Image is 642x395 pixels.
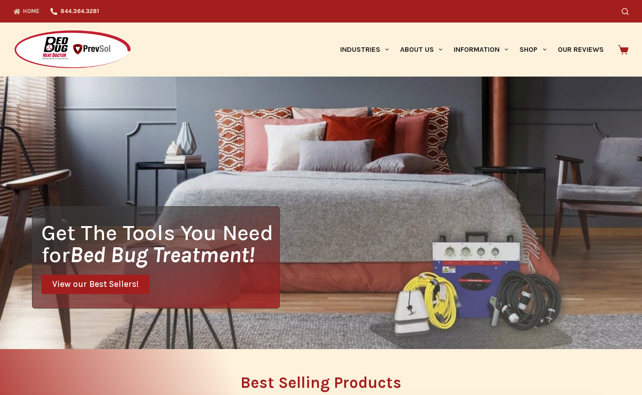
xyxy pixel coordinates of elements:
[41,275,150,294] a: View our Best Sellers!
[448,23,514,77] a: Information
[514,23,552,77] a: Shop
[32,375,610,390] h2: Best Selling Products
[41,222,279,266] h1: Get The Tools You Need for
[622,8,628,15] button: Search
[552,23,609,77] a: Our Reviews
[70,242,255,268] i: Bed Bug Treatment!
[334,23,609,77] nav: Primary
[52,280,139,289] span: View our Best Sellers!
[14,30,132,70] img: Prevsol/Bed Bug Heat Doctor
[394,23,448,77] a: About Us
[334,23,394,77] a: Industries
